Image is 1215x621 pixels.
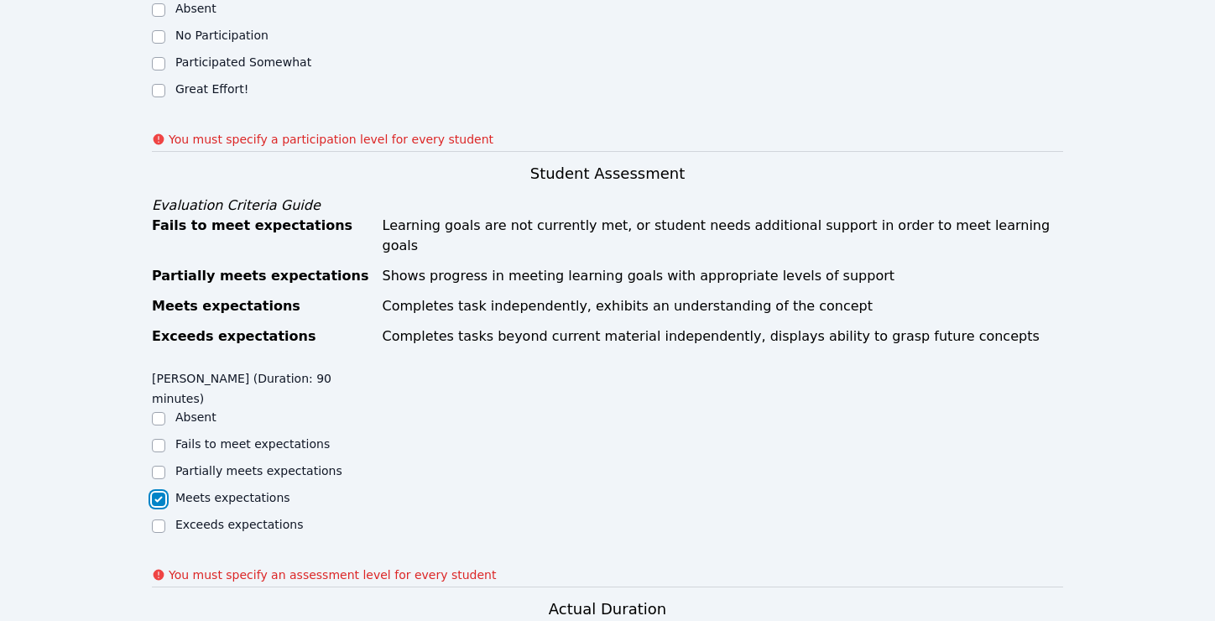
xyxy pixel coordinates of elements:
label: Participated Somewhat [175,55,311,69]
div: Exceeds expectations [152,326,373,347]
h3: Student Assessment [152,162,1063,185]
p: You must specify an assessment level for every student [169,566,496,583]
div: Meets expectations [152,296,373,316]
label: Exceeds expectations [175,518,303,531]
h3: Actual Duration [549,598,666,621]
label: Partially meets expectations [175,464,342,477]
legend: [PERSON_NAME] (Duration: 90 minutes) [152,363,380,409]
label: Great Effort! [175,82,248,96]
label: Absent [175,2,216,15]
div: Partially meets expectations [152,266,373,286]
div: Evaluation Criteria Guide [152,196,1063,216]
div: Fails to meet expectations [152,216,373,256]
label: No Participation [175,29,269,42]
p: You must specify a participation level for every student [169,131,493,148]
div: Shows progress in meeting learning goals with appropriate levels of support [383,266,1064,286]
div: Completes task independently, exhibits an understanding of the concept [383,296,1064,316]
div: Learning goals are not currently met, or student needs additional support in order to meet learni... [383,216,1064,256]
label: Fails to meet expectations [175,437,330,451]
label: Absent [175,410,216,424]
div: Completes tasks beyond current material independently, displays ability to grasp future concepts [383,326,1064,347]
label: Meets expectations [175,491,290,504]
